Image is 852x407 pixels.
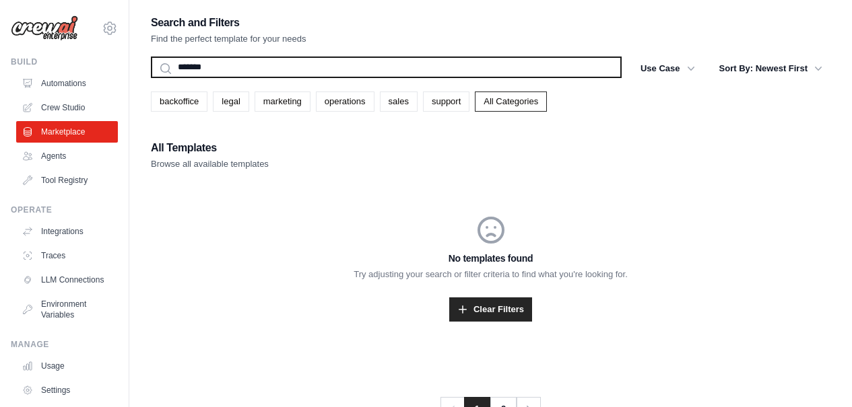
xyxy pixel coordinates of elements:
[16,73,118,94] a: Automations
[151,268,830,281] p: Try adjusting your search or filter criteria to find what you're looking for.
[213,91,249,112] a: legal
[16,379,118,401] a: Settings
[255,91,310,112] a: marketing
[16,293,118,326] a: Environment Variables
[151,91,207,112] a: backoffice
[16,221,118,242] a: Integrations
[16,245,118,266] a: Traces
[316,91,374,112] a: operations
[151,157,269,171] p: Browse all available templates
[16,170,118,191] a: Tool Registry
[11,205,118,215] div: Operate
[16,355,118,377] a: Usage
[11,57,118,67] div: Build
[475,91,547,112] a: All Categories
[632,57,703,81] button: Use Case
[380,91,418,112] a: sales
[151,32,306,46] p: Find the perfect template for your needs
[16,269,118,291] a: LLM Connections
[151,252,830,265] h3: No templates found
[11,339,118,350] div: Manage
[16,121,118,143] a: Marketplace
[151,13,306,32] h2: Search and Filters
[16,97,118,118] a: Crew Studio
[423,91,469,112] a: support
[16,145,118,167] a: Agents
[11,15,78,41] img: Logo
[151,139,269,157] h2: All Templates
[711,57,830,81] button: Sort By: Newest First
[449,297,532,322] a: Clear Filters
